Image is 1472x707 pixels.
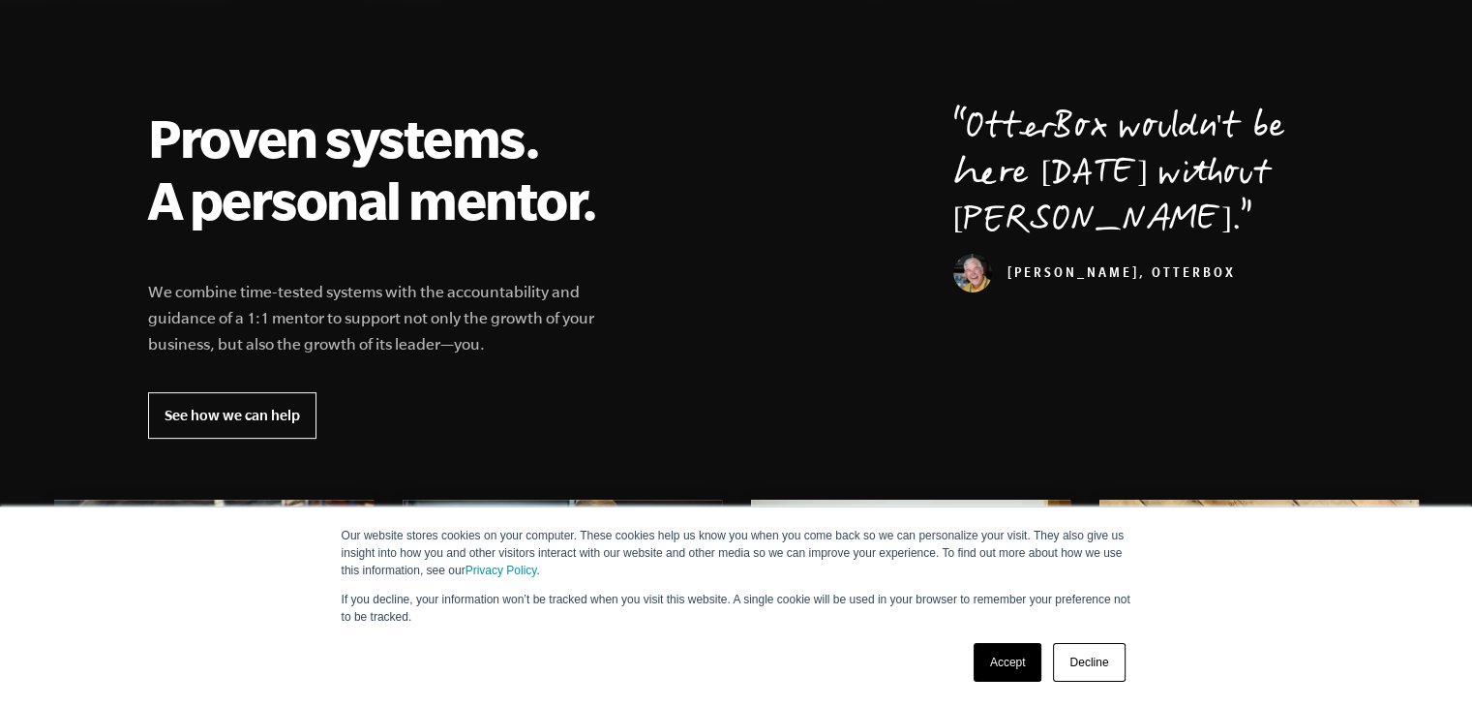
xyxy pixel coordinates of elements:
a: Decline [1053,643,1125,682]
a: Privacy Policy [466,564,537,577]
img: beyond the e myth, e-myth, the e myth [403,499,722,693]
a: Accept [974,643,1042,682]
img: Curt Richardson, OtterBox [953,254,992,292]
p: If you decline, your information won’t be tracked when you visit this website. A single cookie wi... [342,591,1131,626]
h2: Proven systems. A personal mentor. [148,107,620,231]
p: We combine time-tested systems with the accountability and guidance of a 1:1 mentor to support no... [148,279,620,357]
img: Books include beyond the e myth, e-myth, the e myth [751,499,1070,693]
img: beyond the e myth, e-myth, the e myth, e myth revisited [54,499,374,693]
img: Books include beyond the e myth, e-myth, the e myth [1099,499,1419,693]
p: Our website stores cookies on your computer. These cookies help us know you when you come back so... [342,527,1131,579]
p: OtterBox wouldn't be here [DATE] without [PERSON_NAME]. [953,107,1325,246]
cite: [PERSON_NAME], OtterBox [953,267,1236,283]
a: See how we can help [148,392,316,439]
